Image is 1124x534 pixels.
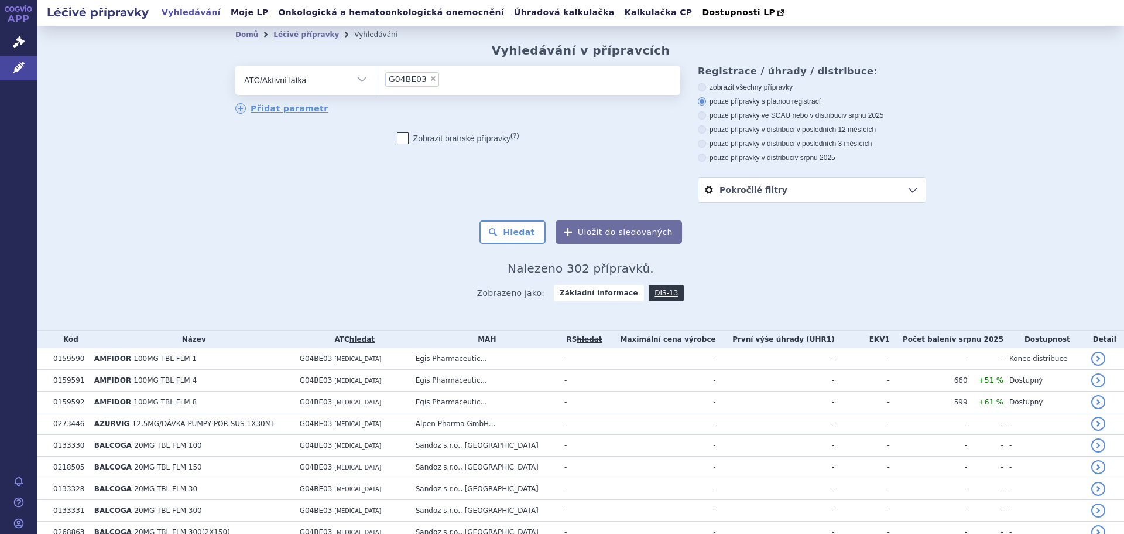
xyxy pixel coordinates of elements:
td: - [890,348,968,370]
span: AMFIDOR [94,398,131,406]
span: +51 % [978,376,1003,385]
abbr: (?) [510,132,519,140]
td: Egis Pharmaceutic... [410,392,558,413]
td: - [604,392,716,413]
td: Alpen Pharma GmbH... [410,413,558,435]
input: G04BE03 [443,72,449,86]
span: G04BE03 [389,75,427,83]
span: 20MG TBL FLM 100 [134,441,201,450]
th: Název [88,331,294,348]
del: hledat [577,335,602,343]
td: - [604,370,716,392]
a: detail [1091,395,1105,409]
a: hledat [349,335,375,343]
td: Sandoz s.r.o., [GEOGRAPHIC_DATA] [410,478,558,500]
td: - [890,478,968,500]
td: - [604,413,716,435]
button: Hledat [479,220,546,244]
td: 0159591 [47,370,88,392]
span: AMFIDOR [94,355,131,363]
td: - [558,413,604,435]
td: - [716,500,835,522]
td: - [558,457,604,478]
label: pouze přípravky v distribuci v posledních 3 měsících [698,139,926,148]
td: - [716,435,835,457]
a: Úhradová kalkulačka [510,5,618,21]
td: Egis Pharmaceutic... [410,348,558,370]
td: Sandoz s.r.o., [GEOGRAPHIC_DATA] [410,435,558,457]
td: - [890,500,968,522]
td: - [604,435,716,457]
span: +61 % [978,397,1003,406]
label: pouze přípravky v distribuci [698,153,926,162]
strong: Základní informace [554,285,644,301]
span: G04BE03 [300,376,333,385]
td: 0273446 [47,413,88,435]
span: 100MG TBL FLM 8 [133,398,197,406]
span: BALCOGA [94,463,132,471]
a: detail [1091,482,1105,496]
a: detail [1091,460,1105,474]
td: - [968,500,1003,522]
td: - [558,392,604,413]
th: Maximální cena výrobce [604,331,716,348]
td: 0159592 [47,392,88,413]
a: Domů [235,30,258,39]
th: První výše úhrady (UHR1) [716,331,835,348]
span: G04BE03 [300,441,333,450]
td: - [835,413,890,435]
td: Sandoz s.r.o., [GEOGRAPHIC_DATA] [410,457,558,478]
td: 0133330 [47,435,88,457]
td: - [558,500,604,522]
span: AZURVIG [94,420,130,428]
td: - [1003,413,1085,435]
td: - [835,392,890,413]
td: - [968,348,1003,370]
th: MAH [410,331,558,348]
td: Dostupný [1003,392,1085,413]
th: Počet balení [890,331,1003,348]
span: 20MG TBL FLM 300 [134,506,201,515]
td: - [835,478,890,500]
span: 100MG TBL FLM 4 [133,376,197,385]
a: detail [1091,504,1105,518]
span: v srpnu 2025 [843,111,883,120]
span: [MEDICAL_DATA] [334,443,381,449]
a: Léčivé přípravky [273,30,339,39]
td: - [968,435,1003,457]
td: - [1003,478,1085,500]
td: - [558,370,604,392]
td: 0133331 [47,500,88,522]
td: - [716,370,835,392]
td: - [604,457,716,478]
a: vyhledávání neobsahuje žádnou platnou referenční skupinu [577,335,602,343]
span: G04BE03 [300,463,333,471]
li: Vyhledávání [354,26,413,43]
td: Egis Pharmaceutic... [410,370,558,392]
td: 0159590 [47,348,88,370]
a: detail [1091,438,1105,453]
td: 0218505 [47,457,88,478]
th: Detail [1085,331,1124,348]
th: ATC [294,331,410,348]
h2: Vyhledávání v přípravcích [492,43,670,57]
span: v srpnu 2025 [952,335,1003,343]
span: BALCOGA [94,506,132,515]
span: Nalezeno 302 přípravků. [508,261,654,275]
a: Onkologická a hematoonkologická onemocnění [275,5,508,21]
td: - [835,435,890,457]
td: 599 [890,392,968,413]
label: zobrazit všechny přípravky [698,83,926,92]
label: pouze přípravky ve SCAU nebo v distribuci [698,111,926,120]
td: - [604,348,716,370]
span: v srpnu 2025 [794,154,835,162]
th: Kód [47,331,88,348]
label: pouze přípravky v distribuci v posledních 12 měsících [698,125,926,134]
a: detail [1091,373,1105,387]
td: - [835,457,890,478]
td: - [604,500,716,522]
td: Dostupný [1003,370,1085,392]
td: 0133328 [47,478,88,500]
td: - [835,370,890,392]
span: 20MG TBL FLM 30 [134,485,197,493]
